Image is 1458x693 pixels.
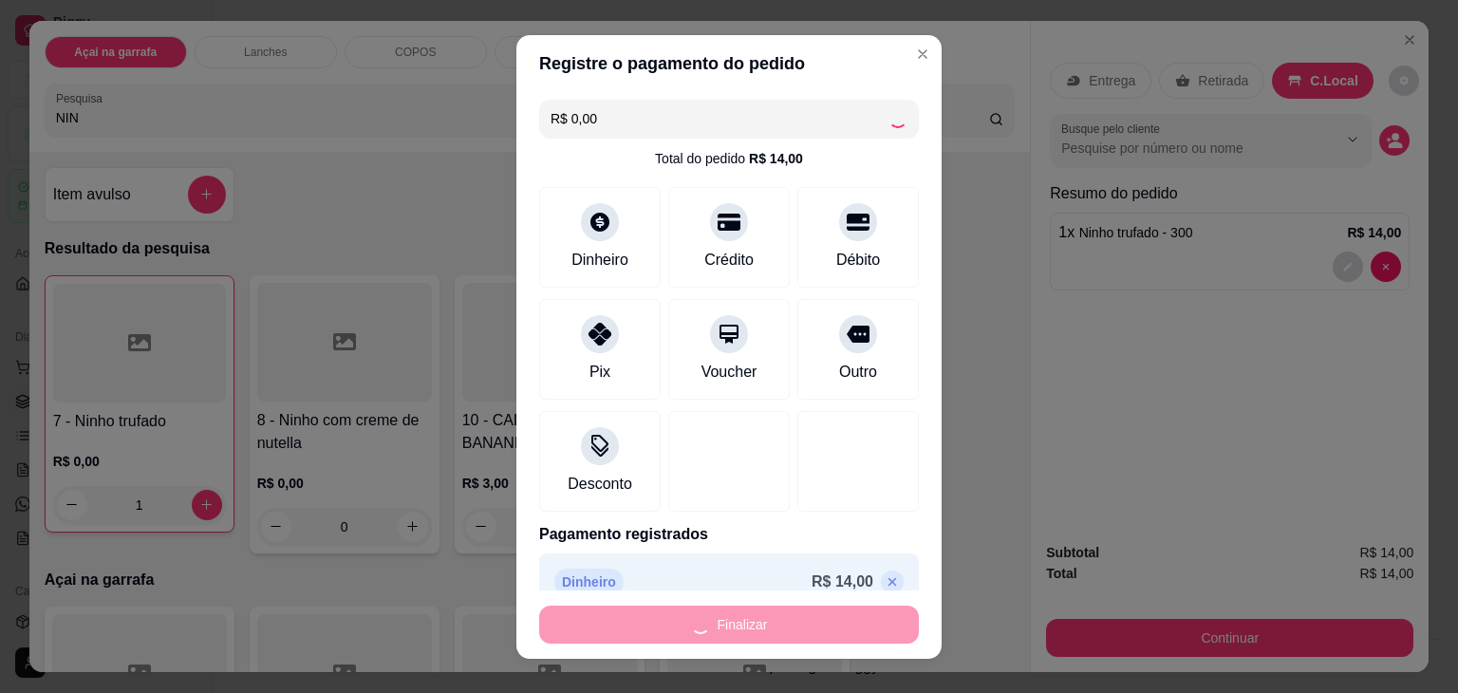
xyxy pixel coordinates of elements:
[836,249,880,272] div: Débito
[551,100,888,138] input: Ex.: hambúrguer de cordeiro
[516,35,942,92] header: Registre o pagamento do pedido
[568,473,632,496] div: Desconto
[539,523,919,546] p: Pagamento registrados
[888,109,907,128] div: Loading
[571,249,628,272] div: Dinheiro
[839,361,877,384] div: Outro
[749,149,803,168] div: R$ 14,00
[655,149,803,168] div: Total do pedido
[704,249,754,272] div: Crédito
[589,361,610,384] div: Pix
[907,39,938,69] button: Close
[554,569,624,595] p: Dinheiro
[701,361,757,384] div: Voucher
[812,571,873,593] p: R$ 14,00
